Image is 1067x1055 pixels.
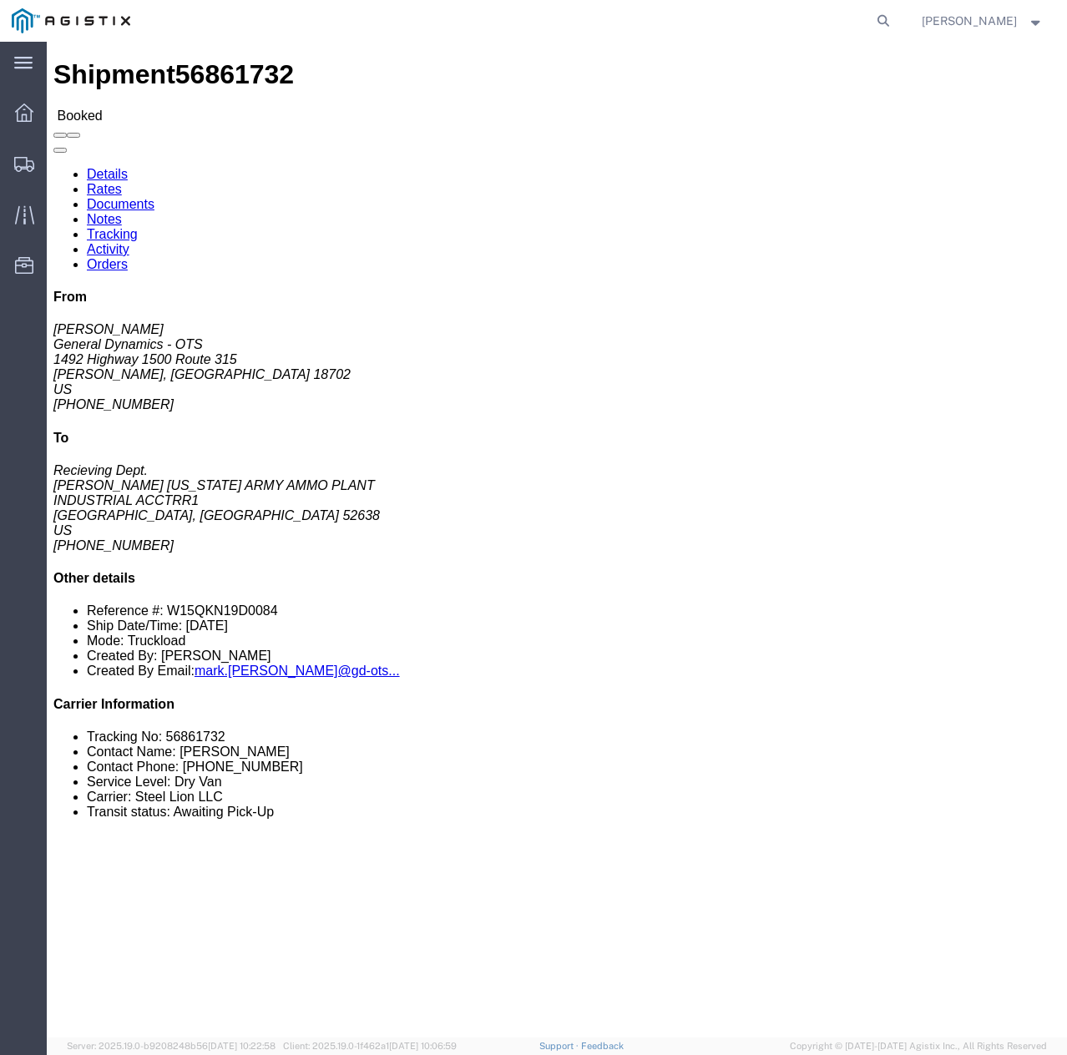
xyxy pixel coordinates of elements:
span: Server: 2025.19.0-b9208248b56 [67,1041,276,1051]
a: Feedback [581,1041,624,1051]
span: Client: 2025.19.0-1f462a1 [283,1041,457,1051]
span: Eric Timmerman [922,12,1017,30]
span: [DATE] 10:06:59 [389,1041,457,1051]
button: [PERSON_NAME] [921,11,1044,31]
iframe: FS Legacy Container [47,42,1067,1037]
span: Copyright © [DATE]-[DATE] Agistix Inc., All Rights Reserved [790,1039,1047,1053]
span: [DATE] 10:22:58 [208,1041,276,1051]
img: logo [12,8,130,33]
a: Support [539,1041,581,1051]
